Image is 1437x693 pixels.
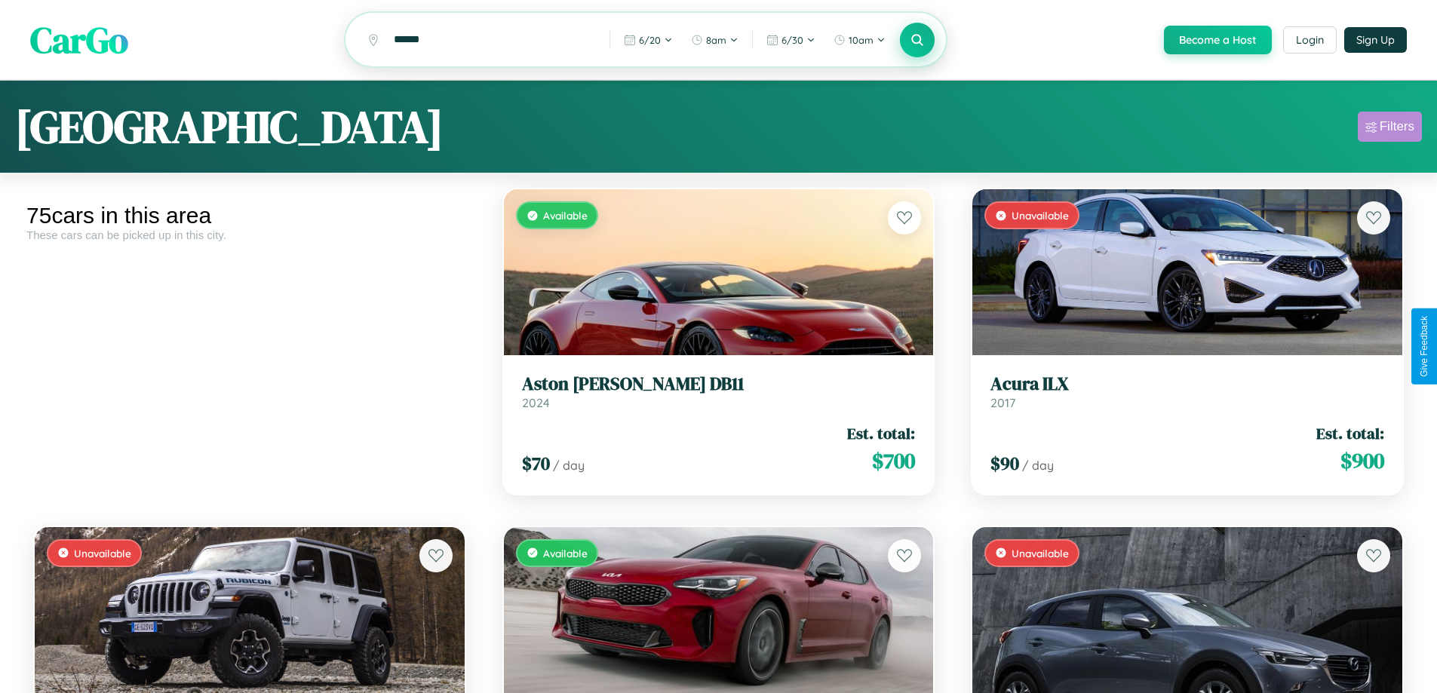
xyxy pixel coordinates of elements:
[990,451,1019,476] span: $ 90
[543,209,588,222] span: Available
[1380,119,1414,134] div: Filters
[30,15,128,65] span: CarGo
[522,451,550,476] span: $ 70
[990,373,1384,410] a: Acura ILX2017
[1344,27,1407,53] button: Sign Up
[990,395,1015,410] span: 2017
[1358,112,1422,142] button: Filters
[1022,458,1054,473] span: / day
[74,547,131,560] span: Unavailable
[1283,26,1337,54] button: Login
[781,34,803,46] span: 6 / 30
[706,34,726,46] span: 8am
[616,28,680,52] button: 6/20
[26,203,473,228] div: 75 cars in this area
[1316,422,1384,444] span: Est. total:
[553,458,585,473] span: / day
[1419,316,1429,377] div: Give Feedback
[1340,446,1384,476] span: $ 900
[1012,547,1069,560] span: Unavailable
[990,373,1384,395] h3: Acura ILX
[847,422,915,444] span: Est. total:
[759,28,823,52] button: 6/30
[639,34,661,46] span: 6 / 20
[683,28,746,52] button: 8am
[1012,209,1069,222] span: Unavailable
[849,34,874,46] span: 10am
[522,395,550,410] span: 2024
[543,547,588,560] span: Available
[826,28,893,52] button: 10am
[872,446,915,476] span: $ 700
[26,228,473,241] div: These cars can be picked up in this city.
[1164,26,1272,54] button: Become a Host
[15,96,444,158] h1: [GEOGRAPHIC_DATA]
[522,373,916,410] a: Aston [PERSON_NAME] DB112024
[522,373,916,395] h3: Aston [PERSON_NAME] DB11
